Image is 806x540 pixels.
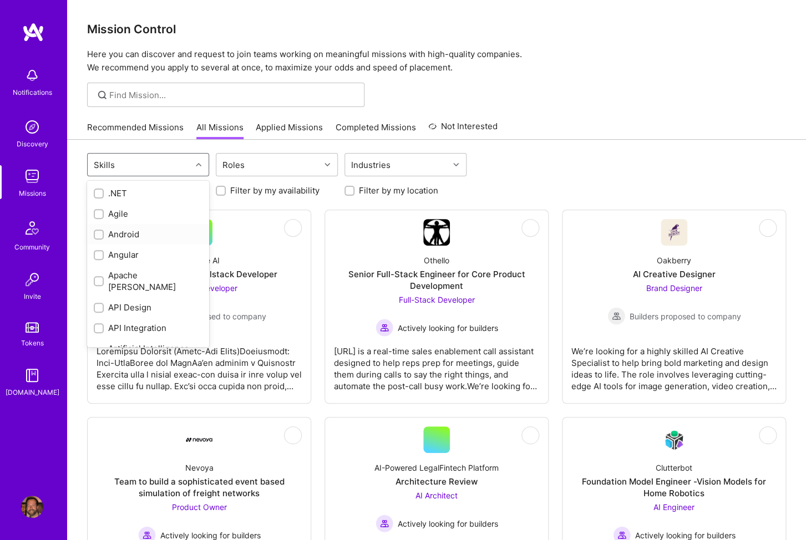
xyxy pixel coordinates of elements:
div: Othello [424,254,449,266]
span: Brand Designer [646,283,702,293]
div: Loremipsu Dolorsit (Ametc-Adi Elits)Doeiusmodt: Inci-UtlaBoree dol MagnAa’en adminim v Quisnostr ... [97,337,302,392]
span: Actively looking for builders [398,518,498,529]
i: icon Chevron [453,162,459,167]
div: Architecture Review [396,476,478,487]
div: Team to build a sophisticated event based simulation of freight networks [97,476,302,499]
div: .NET [94,187,202,199]
i: icon SearchGrey [96,89,109,101]
h3: Mission Control [87,22,786,36]
img: teamwork [21,165,43,187]
div: Invite [24,291,41,302]
input: Find Mission... [109,89,356,101]
span: Builders proposed to company [155,310,266,322]
a: Applied Missions [256,121,323,140]
div: Apache [PERSON_NAME] [94,269,202,293]
img: Actively looking for builders [376,514,393,532]
div: Discovery [17,138,48,150]
img: Builders proposed to company [607,307,625,325]
img: bell [21,64,43,86]
span: Full-Stack Developer [399,295,475,304]
div: Foundation Model Engineer -Vision Models for Home Robotics [571,476,777,499]
div: Senior Full-Stack Engineer for Core Product Development [334,268,539,292]
div: Nevoya [185,462,214,473]
div: Notifications [13,86,52,98]
div: Community [14,241,50,253]
span: Actively looking for builders [398,322,498,334]
img: Actively looking for builders [376,319,393,337]
img: discovery [21,116,43,138]
span: AI Engineer [653,502,695,512]
a: Company LogoOakberryAI Creative DesignerBrand Designer Builders proposed to companyBuilders propo... [571,219,777,394]
div: We’re looking for a highly skilled AI Creative Specialist to help bring bold marketing and design... [571,337,777,392]
i: icon EyeClosed [526,223,535,232]
img: Company Logo [186,437,212,442]
img: Invite [21,268,43,291]
i: icon EyeClosed [288,431,297,440]
img: tokens [26,322,39,333]
img: Company Logo [661,219,687,246]
div: [URL] is a real-time sales enablement call assistant designed to help reps prep for meetings, gui... [334,337,539,392]
label: Filter by my availability [230,185,320,196]
img: Company Logo [423,219,450,246]
a: Not Interested [428,120,498,140]
img: logo [22,22,44,42]
div: AI-Powered LegalFintech Platform [374,462,499,473]
span: AI Architect [415,491,458,500]
div: Artificial Intelligence (AI) [94,343,202,366]
a: User Avatar [18,496,46,518]
div: Skills [91,157,118,173]
div: Angular [94,249,202,261]
div: Oakberry [657,254,691,266]
div: Industries [348,157,393,173]
img: User Avatar [21,496,43,518]
div: Android [94,228,202,240]
i: icon EyeClosed [763,223,772,232]
div: API Design [94,302,202,313]
div: Missions [19,187,46,199]
i: icon Chevron [325,162,330,167]
a: Company LogoOthelloSenior Full-Stack Engineer for Core Product DevelopmentFull-Stack Developer Ac... [334,219,539,394]
img: guide book [21,364,43,386]
span: Builders proposed to company [630,310,741,322]
i: icon Chevron [196,162,201,167]
div: Agile [94,208,202,220]
i: icon EyeClosed [763,431,772,440]
i: icon EyeClosed [288,223,297,232]
a: Completed Missions [336,121,416,140]
a: All Missions [196,121,244,140]
div: [DOMAIN_NAME] [6,386,59,398]
img: Company Logo [661,427,687,453]
div: Tokens [21,337,44,349]
div: Roles [220,157,247,173]
label: Filter by my location [359,185,438,196]
a: Recommended Missions [87,121,184,140]
div: AI Creative Designer [633,268,716,280]
i: icon EyeClosed [526,431,535,440]
div: Clutterbot [656,462,692,473]
div: API Integration [94,322,202,334]
img: Community [19,215,45,241]
p: Here you can discover and request to join teams working on meaningful missions with high-quality ... [87,48,786,74]
span: Product Owner [172,502,227,512]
